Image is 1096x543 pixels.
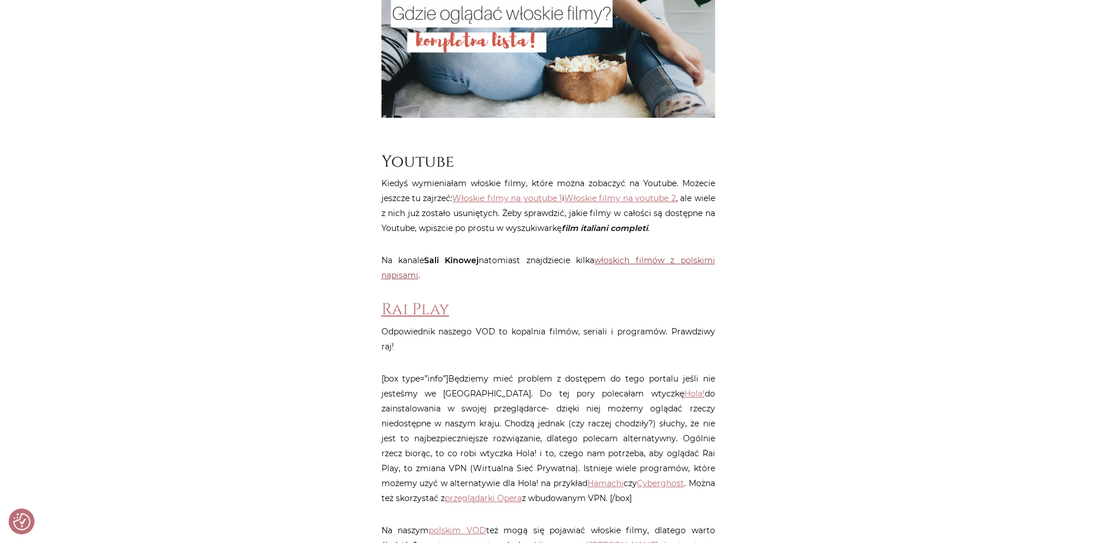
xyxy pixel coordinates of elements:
[637,478,684,488] a: Cyberghost
[381,152,715,172] h2: Youtube
[684,388,705,399] a: Hola!
[587,478,624,488] a: Hamachi
[381,299,449,320] a: Rai Play
[381,253,715,283] p: Na kanale natomiast znajdziecie kilka .
[13,513,30,530] img: Revisit consent button
[562,223,648,233] strong: film italiani completi
[381,176,715,236] p: Kiedyś wymieniałam włoskie filmy, które można zobaczyć na Youtube. Możecie jeszcze tu zajrzeć: i ...
[452,193,562,203] a: Włoskie filmy na youtube 1
[13,513,30,530] button: Preferencje co do zgód
[445,493,522,503] a: przeglądarki Opera
[424,255,479,265] strong: Sali Kinowej
[381,371,715,506] p: [box type=”info”]Będziemy mieć problem z dostępem do tego portalu jeśli nie jesteśmy we [GEOGRAPH...
[564,193,676,203] a: Włoskie filmy na youtube 2
[381,324,715,354] p: Odpowiednik naszego VOD to kopalnia filmów, seriali i programów. Prawdziwy raj!
[429,525,486,536] a: polskim VOD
